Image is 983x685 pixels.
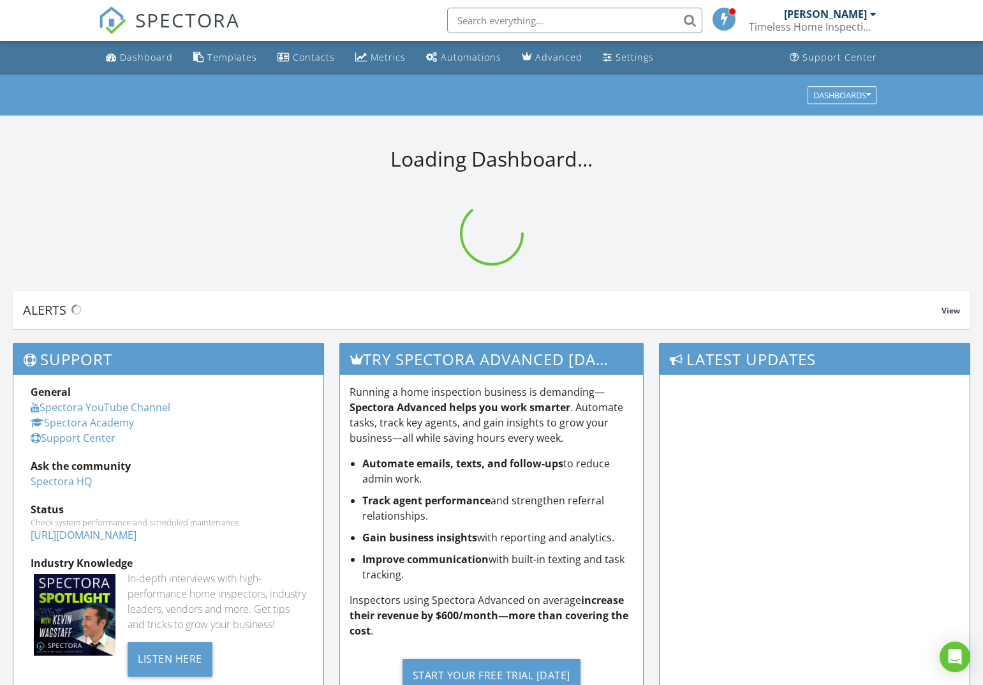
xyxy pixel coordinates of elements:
[784,8,867,20] div: [PERSON_NAME]
[350,46,411,70] a: Metrics
[23,301,942,319] div: Alerts
[421,46,506,70] a: Automations (Basic)
[135,6,240,33] span: SPECTORA
[13,343,323,375] h3: Support
[598,46,659,70] a: Settings
[31,458,306,474] div: Ask the community
[31,474,92,488] a: Spectora HQ
[813,91,871,100] div: Dashboards
[660,343,970,375] h3: Latest Updates
[371,51,406,63] div: Metrics
[942,305,960,316] span: View
[128,571,306,632] div: In-depth interviews with high-performance home inspectors, industry leaders, vendors and more. Ge...
[940,642,970,672] div: Open Intercom Messenger
[350,400,570,414] strong: Spectora Advanced helps you work smarter
[340,343,642,375] h3: Try spectora advanced [DATE]
[616,51,654,63] div: Settings
[128,651,212,665] a: Listen Here
[808,86,876,104] button: Dashboards
[517,46,588,70] a: Advanced
[350,593,628,638] strong: increase their revenue by $600/month—more than covering the cost
[749,20,876,33] div: Timeless Home Inspections LLC
[802,51,877,63] div: Support Center
[362,493,491,508] strong: Track agent performance
[31,416,134,430] a: Spectora Academy
[447,8,702,33] input: Search everything...
[31,517,306,527] div: Check system performance and scheduled maintenance.
[362,456,563,470] strong: Automate emails, texts, and follow-ups
[31,555,306,571] div: Industry Knowledge
[31,431,115,445] a: Support Center
[31,528,137,542] a: [URL][DOMAIN_NAME]
[128,642,212,677] div: Listen Here
[362,552,489,566] strong: Improve communication
[31,502,306,517] div: Status
[272,46,340,70] a: Contacts
[362,456,633,486] li: to reduce admin work.
[535,51,582,63] div: Advanced
[31,385,71,399] strong: General
[350,384,633,446] p: Running a home inspection business is demanding— . Automate tasks, track key agents, and gain ins...
[188,46,262,70] a: Templates
[34,574,115,656] img: Spectoraspolightmain
[120,51,173,63] div: Dashboard
[350,592,633,638] p: Inspectors using Spectora Advanced on average .
[98,17,240,44] a: SPECTORA
[785,46,882,70] a: Support Center
[362,552,633,582] li: with built-in texting and task tracking.
[207,51,257,63] div: Templates
[362,531,477,545] strong: Gain business insights
[362,493,633,523] li: and strengthen referral relationships.
[362,530,633,545] li: with reporting and analytics.
[98,6,126,34] img: The Best Home Inspection Software - Spectora
[441,51,501,63] div: Automations
[31,400,170,414] a: Spectora YouTube Channel
[293,51,335,63] div: Contacts
[101,46,178,70] a: Dashboard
